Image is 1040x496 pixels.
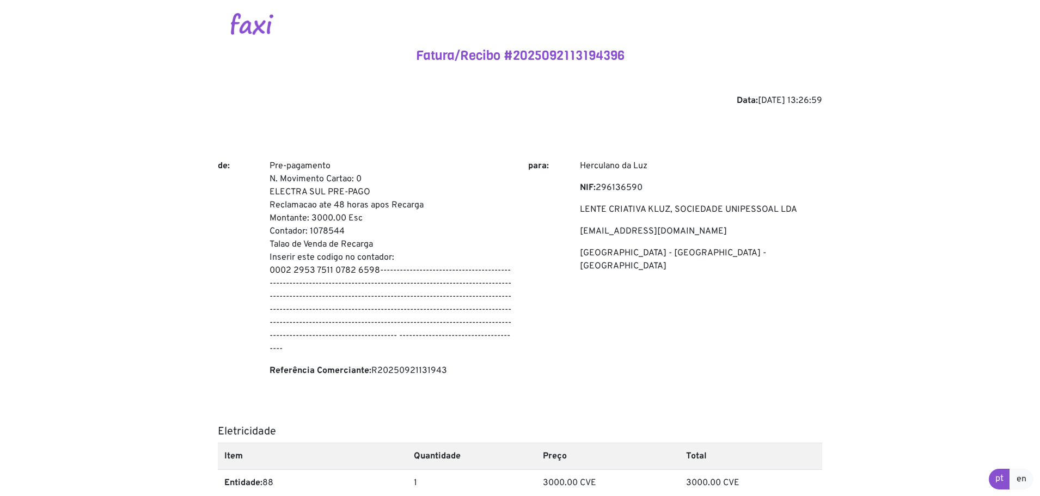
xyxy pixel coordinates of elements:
p: 296136590 [580,181,822,194]
b: de: [218,161,230,172]
th: Quantidade [407,443,536,469]
a: en [1010,469,1033,489]
b: Referência Comerciante: [270,365,371,376]
p: R20250921131943 [270,364,512,377]
b: para: [528,161,549,172]
b: NIF: [580,182,596,193]
th: Total [680,443,822,469]
h5: Eletricidade [218,425,822,438]
p: [GEOGRAPHIC_DATA] - [GEOGRAPHIC_DATA] - [GEOGRAPHIC_DATA] [580,247,822,273]
p: Pre-pagamento N. Movimento Cartao: 0 ELECTRA SUL PRE-PAGO Reclamacao ate 48 horas apos Recarga Mo... [270,160,512,356]
b: Data: [737,95,758,106]
p: Herculano da Luz [580,160,822,173]
h4: Fatura/Recibo #2025092113194396 [218,48,822,64]
a: pt [989,469,1010,489]
div: [DATE] 13:26:59 [218,94,822,107]
p: [EMAIL_ADDRESS][DOMAIN_NAME] [580,225,822,238]
th: Item [218,443,407,469]
p: 88 [224,476,401,489]
th: Preço [536,443,679,469]
b: Entidade: [224,477,262,488]
p: LENTE CRIATIVA KLUZ, SOCIEDADE UNIPESSOAL LDA [580,203,822,216]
